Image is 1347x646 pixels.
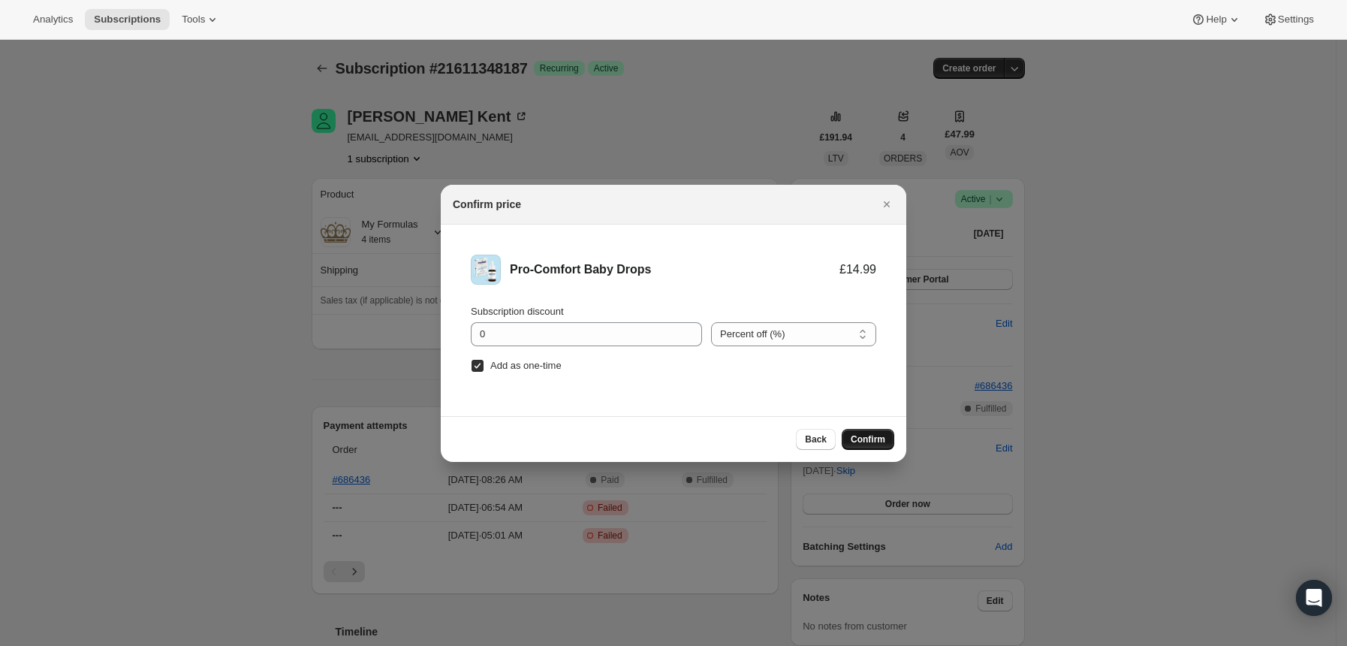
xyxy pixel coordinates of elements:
[471,306,564,317] span: Subscription discount
[490,360,562,371] span: Add as one-time
[1254,9,1323,30] button: Settings
[1182,9,1250,30] button: Help
[33,14,73,26] span: Analytics
[453,197,521,212] h2: Confirm price
[85,9,170,30] button: Subscriptions
[24,9,82,30] button: Analytics
[876,194,897,215] button: Close
[851,433,885,445] span: Confirm
[173,9,229,30] button: Tools
[842,429,894,450] button: Confirm
[510,262,839,277] div: Pro-Comfort Baby Drops
[471,255,501,285] img: Pro-Comfort Baby Drops
[182,14,205,26] span: Tools
[805,433,827,445] span: Back
[1296,580,1332,616] div: Open Intercom Messenger
[839,262,876,277] div: £14.99
[1206,14,1226,26] span: Help
[1278,14,1314,26] span: Settings
[94,14,161,26] span: Subscriptions
[796,429,836,450] button: Back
